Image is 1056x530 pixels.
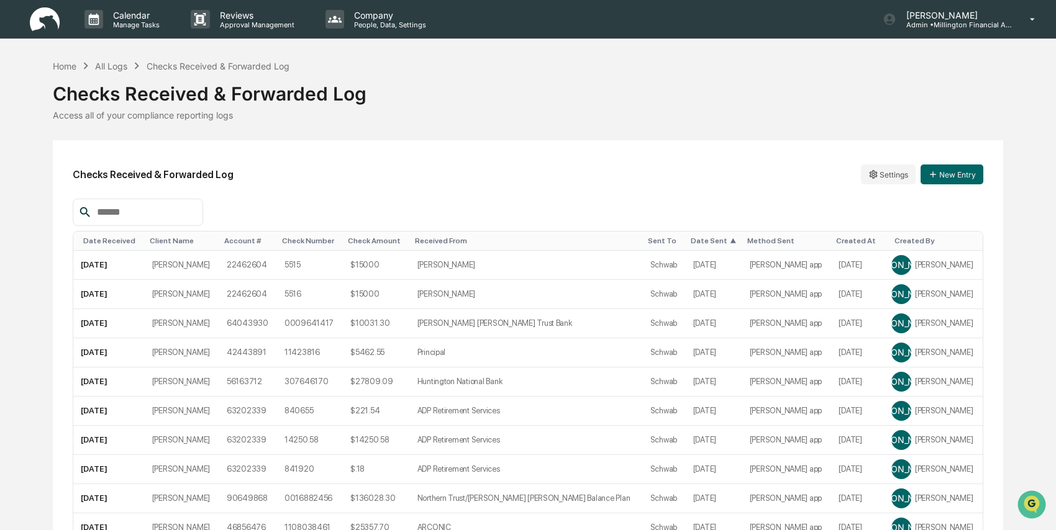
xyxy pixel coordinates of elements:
[831,309,885,338] td: [DATE]
[867,464,936,474] span: [PERSON_NAME]
[896,20,1012,29] p: Admin • Millington Financial Advisors, LLC
[867,259,936,270] span: [PERSON_NAME]
[343,367,409,397] td: $27809.09
[145,338,219,367] td: [PERSON_NAME]
[686,426,742,455] td: [DATE]
[742,455,832,484] td: [PERSON_NAME] app
[25,180,78,192] span: Data Lookup
[73,280,145,309] td: [DATE]
[219,280,277,309] td: 22462604
[145,455,219,484] td: [PERSON_NAME]
[102,156,154,169] span: Attestations
[343,426,409,455] td: $14250.58
[343,309,409,338] td: $10031.30
[73,367,145,397] td: [DATE]
[210,10,301,20] p: Reviews
[343,280,409,309] td: $15000
[861,164,916,184] button: Settings
[892,489,975,508] div: [PERSON_NAME]
[219,367,277,397] td: 56163712
[921,164,983,184] button: New Entry
[892,402,975,420] div: [PERSON_NAME]
[742,251,832,280] td: [PERSON_NAME] app
[42,107,157,117] div: We're available if you need us!
[147,61,289,71] div: Checks Received & Forwarded Log
[742,280,832,309] td: [PERSON_NAME] app
[643,280,686,309] td: Schwab
[867,318,936,328] span: [PERSON_NAME]
[730,236,736,245] span: ▲
[691,236,737,245] div: Toggle SortBy
[831,251,885,280] td: [DATE]
[211,99,226,114] button: Start new chat
[742,484,832,513] td: [PERSON_NAME] app
[219,455,277,484] td: 63202339
[410,280,643,309] td: [PERSON_NAME]
[643,397,686,426] td: Schwab
[1016,489,1050,523] iframe: Open customer support
[410,251,643,280] td: [PERSON_NAME]
[686,455,742,484] td: [DATE]
[410,455,643,484] td: ADP Retirement Services
[85,151,159,174] a: 🗄️Attestations
[831,280,885,309] td: [DATE]
[219,397,277,426] td: 63202339
[343,484,409,513] td: $136028.30
[867,347,936,357] span: [PERSON_NAME]
[83,236,140,245] div: Toggle SortBy
[343,338,409,367] td: $5462.55
[7,175,83,197] a: 🔎Data Lookup
[410,367,643,397] td: Huntington National Bank
[12,95,35,117] img: 1746055101610-c473b297-6a78-478c-a979-82029cc54cd1
[103,20,166,29] p: Manage Tasks
[348,236,404,245] div: Toggle SortBy
[686,338,742,367] td: [DATE]
[7,151,85,174] a: 🖐️Preclearance
[343,455,409,484] td: $.18
[210,20,301,29] p: Approval Management
[831,338,885,367] td: [DATE]
[150,236,214,245] div: Toggle SortBy
[867,376,936,387] span: [PERSON_NAME]
[124,210,150,220] span: Pylon
[410,338,643,367] td: Principal
[867,493,936,503] span: [PERSON_NAME]
[643,426,686,455] td: Schwab
[277,426,343,455] td: 14250.58
[742,426,832,455] td: [PERSON_NAME] app
[867,434,936,445] span: [PERSON_NAME]
[103,10,166,20] p: Calendar
[145,426,219,455] td: [PERSON_NAME]
[343,251,409,280] td: $15000
[73,309,145,338] td: [DATE]
[145,484,219,513] td: [PERSON_NAME]
[219,484,277,513] td: 90649868
[145,309,219,338] td: [PERSON_NAME]
[145,367,219,397] td: [PERSON_NAME]
[277,397,343,426] td: 840655
[277,367,343,397] td: 307646170
[219,426,277,455] td: 63202339
[277,251,343,280] td: 5515
[892,256,975,274] div: [PERSON_NAME]
[410,397,643,426] td: ADP Retirement Services
[742,338,832,367] td: [PERSON_NAME] app
[742,309,832,338] td: [PERSON_NAME] app
[73,455,145,484] td: [DATE]
[53,73,1003,105] div: Checks Received & Forwarded Log
[643,309,686,338] td: Schwab
[145,280,219,309] td: [PERSON_NAME]
[831,426,885,455] td: [DATE]
[747,236,827,245] div: Toggle SortBy
[410,309,643,338] td: [PERSON_NAME] [PERSON_NAME] Trust Bank
[686,251,742,280] td: [DATE]
[277,309,343,338] td: 0009641417
[73,169,234,181] h2: Checks Received & Forwarded Log
[831,484,885,513] td: [DATE]
[73,426,145,455] td: [DATE]
[73,397,145,426] td: [DATE]
[643,338,686,367] td: Schwab
[686,484,742,513] td: [DATE]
